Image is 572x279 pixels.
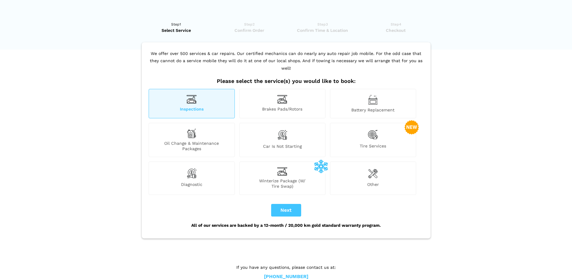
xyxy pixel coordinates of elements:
span: Confirm Time & Location [288,27,357,33]
a: Step2 [215,21,284,33]
a: Step1 [142,21,211,33]
a: Step3 [288,21,357,33]
span: Battery Replacement [330,107,416,113]
span: Confirm Order [215,27,284,33]
span: Oil Change & Maintenance Packages [149,141,235,151]
button: Next [271,204,301,217]
p: If you have any questions, please contact us at: [192,264,381,271]
img: winterize-icon_1.png [314,159,328,173]
span: Car is not starting [240,144,325,151]
span: Inspections [149,106,235,113]
span: Checkout [361,27,431,33]
span: Other [330,182,416,189]
h2: Please select the service(s) you would like to book: [147,78,425,84]
span: Diagnostic [149,182,235,189]
p: We offer over 500 services & car repairs. Our certified mechanics can do nearly any auto repair j... [147,50,425,78]
img: new-badge-2-48.png [404,120,419,135]
a: Step4 [361,21,431,33]
span: Brakes Pads/Rotors [240,106,325,113]
span: Tire Services [330,143,416,151]
span: Winterize Package (W/ Tire Swap) [240,178,325,189]
span: Select Service [142,27,211,33]
div: All of our services are backed by a 12-month / 20,000 km gold standard warranty program. [147,217,425,234]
